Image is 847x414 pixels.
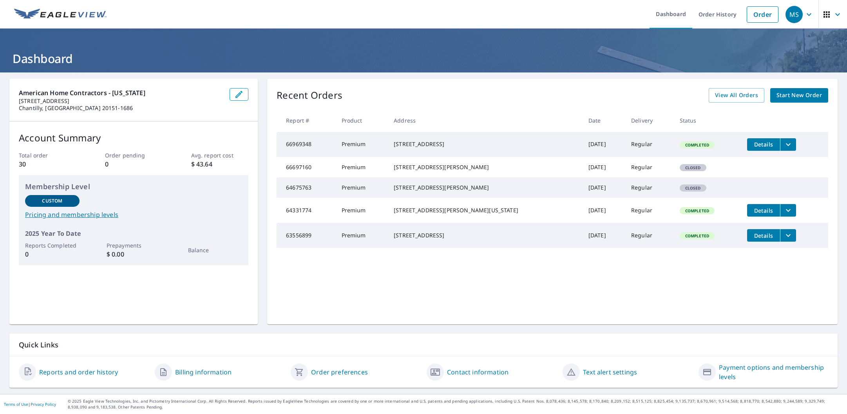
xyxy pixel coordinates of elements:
[335,198,388,223] td: Premium
[747,6,778,23] a: Order
[752,141,775,148] span: Details
[68,398,843,410] p: © 2025 Eagle View Technologies, Inc. and Pictometry International Corp. All Rights Reserved. Repo...
[394,163,576,171] div: [STREET_ADDRESS][PERSON_NAME]
[335,109,388,132] th: Product
[776,90,822,100] span: Start New Order
[625,198,673,223] td: Regular
[19,131,248,145] p: Account Summary
[582,157,625,177] td: [DATE]
[25,241,80,249] p: Reports Completed
[673,109,741,132] th: Status
[188,246,243,254] p: Balance
[715,90,758,100] span: View All Orders
[25,210,242,219] a: Pricing and membership levels
[175,367,232,377] a: Billing information
[625,109,673,132] th: Delivery
[747,229,780,242] button: detailsBtn-63556899
[625,177,673,198] td: Regular
[680,165,706,170] span: Closed
[311,367,368,377] a: Order preferences
[394,140,576,148] div: [STREET_ADDRESS]
[752,232,775,239] span: Details
[747,204,780,217] button: detailsBtn-64331774
[680,208,714,213] span: Completed
[719,363,828,381] a: Payment options and membership levels
[191,151,249,159] p: Avg. report cost
[387,109,582,132] th: Address
[582,132,625,157] td: [DATE]
[394,184,576,192] div: [STREET_ADDRESS][PERSON_NAME]
[625,157,673,177] td: Regular
[19,151,76,159] p: Total order
[780,138,796,151] button: filesDropdownBtn-66969348
[335,177,388,198] td: Premium
[277,88,342,103] p: Recent Orders
[277,157,335,177] td: 66697160
[747,138,780,151] button: detailsBtn-66969348
[277,223,335,248] td: 63556899
[680,142,714,148] span: Completed
[25,181,242,192] p: Membership Level
[582,223,625,248] td: [DATE]
[780,229,796,242] button: filesDropdownBtn-63556899
[277,132,335,157] td: 66969348
[582,198,625,223] td: [DATE]
[191,159,249,169] p: $ 43.64
[19,98,223,105] p: [STREET_ADDRESS]
[277,177,335,198] td: 64675763
[14,9,107,20] img: EV Logo
[447,367,509,377] a: Contact information
[277,198,335,223] td: 64331774
[709,88,764,103] a: View All Orders
[335,132,388,157] td: Premium
[105,159,163,169] p: 0
[25,249,80,259] p: 0
[42,197,62,204] p: Custom
[19,159,76,169] p: 30
[9,51,838,67] h1: Dashboard
[19,340,828,350] p: Quick Links
[680,185,706,191] span: Closed
[785,6,803,23] div: MS
[4,402,56,407] p: |
[770,88,828,103] a: Start New Order
[625,132,673,157] td: Regular
[335,157,388,177] td: Premium
[780,204,796,217] button: filesDropdownBtn-64331774
[39,367,118,377] a: Reports and order history
[394,206,576,214] div: [STREET_ADDRESS][PERSON_NAME][US_STATE]
[680,233,714,239] span: Completed
[25,229,242,238] p: 2025 Year To Date
[277,109,335,132] th: Report #
[19,105,223,112] p: Chantilly, [GEOGRAPHIC_DATA] 20151-1686
[4,401,28,407] a: Terms of Use
[107,249,161,259] p: $ 0.00
[31,401,56,407] a: Privacy Policy
[582,177,625,198] td: [DATE]
[752,207,775,214] span: Details
[105,151,163,159] p: Order pending
[19,88,223,98] p: American Home Contractors - [US_STATE]
[107,241,161,249] p: Prepayments
[583,367,637,377] a: Text alert settings
[625,223,673,248] td: Regular
[582,109,625,132] th: Date
[335,223,388,248] td: Premium
[394,231,576,239] div: [STREET_ADDRESS]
